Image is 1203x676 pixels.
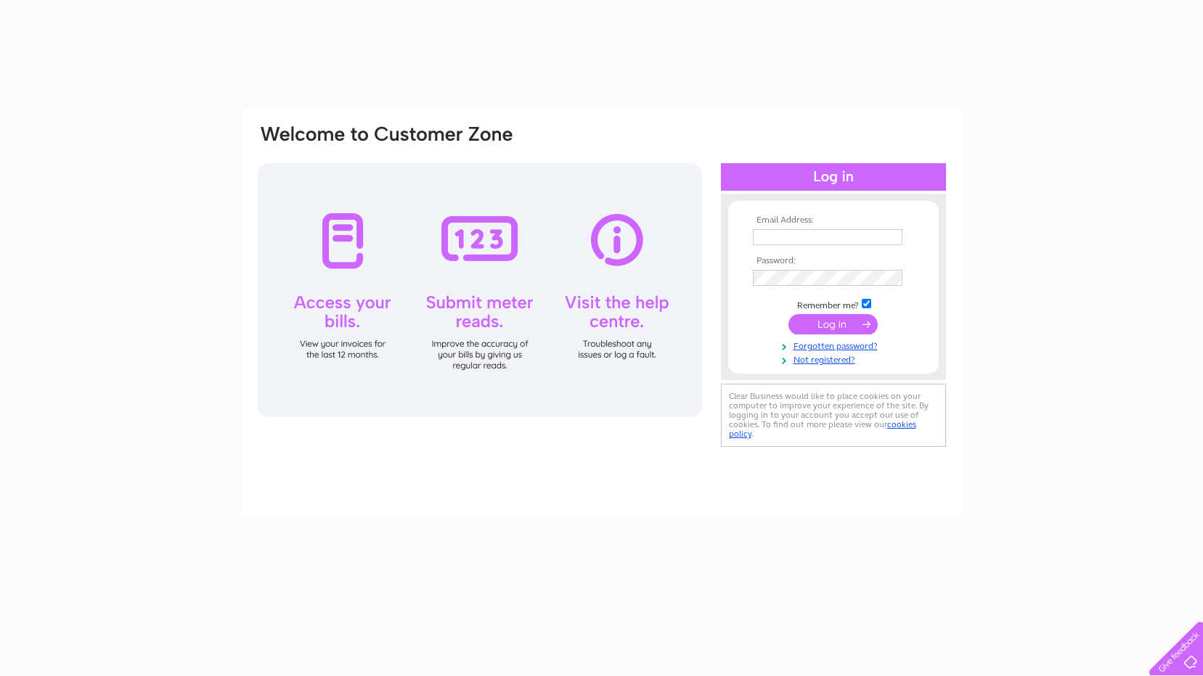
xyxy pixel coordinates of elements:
th: Password: [749,256,918,266]
div: Clear Business would like to place cookies on your computer to improve your experience of the sit... [721,384,946,447]
a: Forgotten password? [753,338,918,352]
a: Not registered? [753,352,918,366]
th: Email Address: [749,215,918,226]
td: Remember me? [749,297,918,311]
input: Submit [788,314,878,334]
a: cookies policy [729,419,916,439]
